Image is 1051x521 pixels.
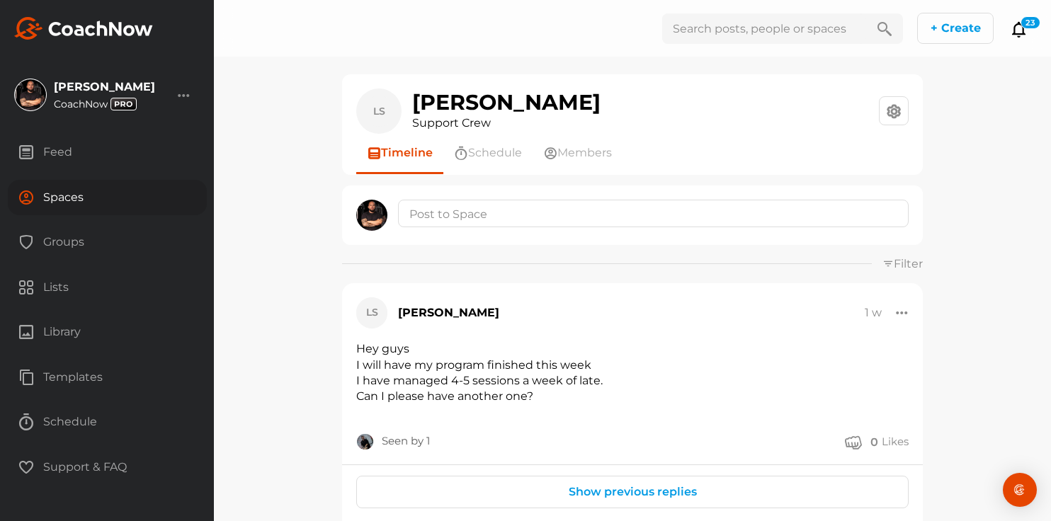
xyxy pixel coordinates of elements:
[8,224,207,260] div: Groups
[1011,21,1028,38] button: 23
[381,144,433,161] span: Timeline
[8,270,207,305] div: Lists
[8,404,207,440] div: Schedule
[1003,473,1037,507] div: Open Intercom Messenger
[54,98,155,110] div: CoachNow
[14,17,153,40] img: svg+xml;base64,PHN2ZyB3aWR0aD0iMTk2IiBoZWlnaHQ9IjMyIiB2aWV3Qm94PSIwIDAgMTk2IDMyIiBmaWxsPSJub25lIi...
[8,314,207,350] div: Library
[557,476,708,507] button: Show previous replies
[110,98,137,110] img: svg+xml;base64,PHN2ZyB3aWR0aD0iMzciIGhlaWdodD0iMTgiIHZpZXdCb3g9IjAgMCAzNyAxOCIgZmlsbD0ibm9uZSIgeG...
[917,13,994,44] button: + Create
[882,257,923,270] a: Filter
[54,81,155,93] div: [PERSON_NAME]
[7,134,207,180] a: Feed
[845,433,878,450] button: 0
[443,134,533,172] a: Schedule
[412,115,601,132] div: Support Crew
[15,79,46,110] img: square_e7f1524cf1e2191e5ad752e309cfe521.jpg
[7,450,207,495] a: Support & FAQ
[356,134,443,172] a: Timeline
[7,180,207,225] a: Spaces
[363,96,394,127] div: LS
[7,270,207,315] a: Lists
[7,404,207,450] a: Schedule
[7,314,207,360] a: Library
[865,306,882,320] div: 1 w
[398,304,499,321] div: [PERSON_NAME]
[356,433,374,451] img: square_d01664a8dbaf26e9a616b4ef58efc8bf.jpg
[382,433,430,451] div: Seen by 1
[533,134,623,172] a: Members
[356,297,387,328] div: LS
[356,341,909,405] div: Hey guys I will have my program finished this week I have managed 4-5 sessions a week of late. Ca...
[7,224,207,270] a: Groups
[8,134,207,170] div: Feed
[557,144,612,161] span: Members
[468,144,522,161] span: Schedule
[1021,16,1040,29] div: 23
[882,434,909,450] div: Likes
[7,360,207,405] a: Templates
[662,13,866,44] input: Search posts, people or spaces
[8,360,207,395] div: Templates
[8,450,207,485] div: Support & FAQ
[356,200,387,231] img: square_e7f1524cf1e2191e5ad752e309cfe521.jpg
[8,180,207,215] div: Spaces
[870,435,878,450] div: 0
[412,91,601,115] h1: [PERSON_NAME]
